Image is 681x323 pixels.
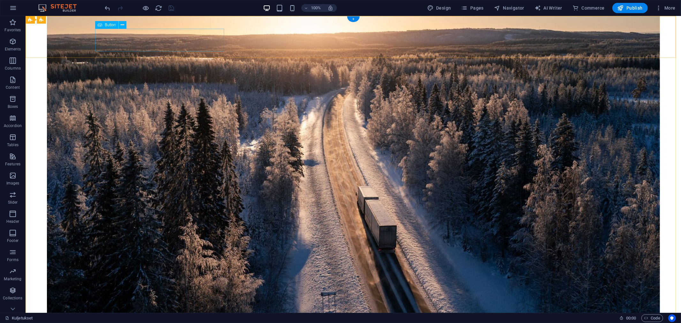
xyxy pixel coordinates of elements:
button: Navigator [491,3,527,13]
div: Design (Ctrl+Alt+Y) [425,3,454,13]
p: Columns [5,66,21,71]
h6: Session time [619,314,636,322]
button: Click here to leave preview mode and continue editing [142,4,150,12]
p: Features [5,161,20,167]
span: More [655,5,676,11]
p: Footer [7,238,19,243]
p: Forms [7,257,19,262]
span: AI Writer [534,5,562,11]
p: Boxes [8,104,18,109]
h6: 100% [311,4,321,12]
img: Editor Logo [37,4,85,12]
button: reload [155,4,163,12]
div: + [347,16,359,22]
button: Pages [459,3,486,13]
button: Design [425,3,454,13]
p: Tables [7,142,19,147]
p: Marketing [4,276,21,282]
p: Content [6,85,20,90]
p: Elements [5,47,21,52]
i: Undo: change_background_size (Ctrl+Z) [104,4,111,12]
button: More [653,3,678,13]
a: Click to cancel selection. Double-click to open Pages [5,314,33,322]
p: Collections [3,296,22,301]
p: Header [6,219,19,224]
button: AI Writer [532,3,565,13]
p: Favorites [4,27,21,33]
span: Navigator [494,5,524,11]
span: : [631,316,632,320]
span: Pages [461,5,484,11]
button: Commerce [570,3,607,13]
i: On resize automatically adjust zoom level to fit chosen device. [328,5,333,11]
button: Publish [612,3,648,13]
span: Code [644,314,660,322]
button: Usercentrics [668,314,676,322]
button: 100% [301,4,324,12]
span: Button [105,23,116,27]
p: Images [6,181,19,186]
span: Commerce [572,5,605,11]
span: Publish [617,5,643,11]
button: Code [641,314,663,322]
button: undo [104,4,111,12]
p: Accordion [4,123,22,128]
span: Design [427,5,451,11]
p: Slider [8,200,18,205]
span: 00 00 [626,314,636,322]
